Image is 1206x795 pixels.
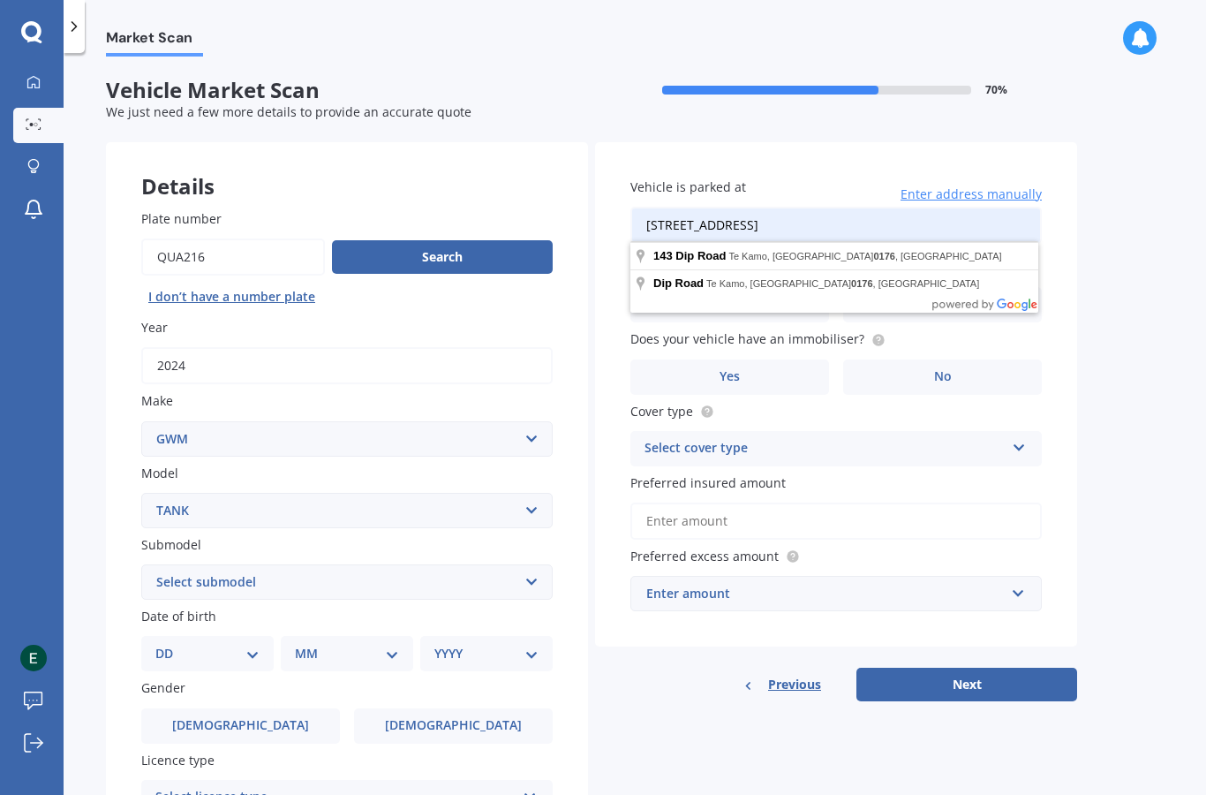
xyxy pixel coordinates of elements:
span: Enter address manually [901,185,1042,203]
span: Previous [768,671,821,698]
span: Vehicle Market Scan [106,78,592,103]
span: [DEMOGRAPHIC_DATA] [385,718,522,733]
button: Search [332,240,553,274]
img: ACg8ocIPOTKj_V6o2KPLPDYXd6u4t7_YDf08fPqhd6FWtuqE8YVJcw=s96-c [20,645,47,671]
span: Yes [720,369,740,384]
div: Select cover type [644,438,1005,459]
span: Vehicle is parked at [630,178,746,195]
span: 143 [653,249,673,262]
span: Te Kamo, [GEOGRAPHIC_DATA] , [GEOGRAPHIC_DATA] [728,251,1001,261]
input: Enter address [630,207,1042,244]
div: Details [106,142,588,195]
span: Submodel [141,536,201,553]
span: Preferred excess amount [630,548,779,564]
span: Licence type [141,752,215,768]
span: Te Kamo, [GEOGRAPHIC_DATA] , [GEOGRAPHIC_DATA] [706,278,979,289]
span: Preferred insured amount [630,474,786,491]
span: We just need a few more details to provide an accurate quote [106,103,471,120]
span: No [934,369,952,384]
button: I don’t have a number plate [141,283,322,311]
span: Plate number [141,210,222,227]
span: 70 % [985,84,1007,96]
span: Cover type [630,403,693,420]
span: Date of birth [141,608,216,625]
span: Market Scan [106,29,203,53]
span: Make [141,393,173,410]
input: Enter amount [630,503,1042,540]
span: 0176 [873,251,894,261]
input: Enter plate number [141,238,325,276]
span: Does your vehicle have an immobiliser? [630,331,864,348]
span: 0176 [851,278,872,289]
span: Year [141,319,168,336]
div: Enter amount [646,584,1005,603]
span: Dip Road [653,276,704,290]
button: Next [856,668,1077,701]
span: Dip Road [675,249,726,262]
span: Gender [141,680,185,697]
input: YYYY [141,347,553,384]
span: [DEMOGRAPHIC_DATA] [172,718,309,733]
span: Model [141,465,178,481]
